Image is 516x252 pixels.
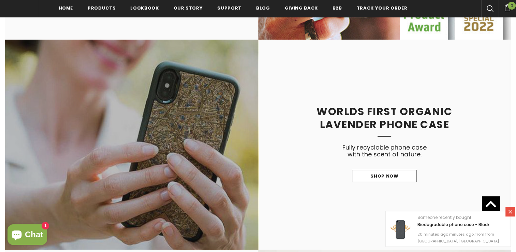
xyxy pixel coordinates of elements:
[417,222,489,227] a: Biodegradable phone case - Black
[508,2,516,10] span: 0
[316,104,452,132] span: Worlds first organic Lavender phone case
[217,5,241,11] span: support
[130,5,159,11] span: Lookbook
[174,5,203,11] span: Our Story
[370,173,398,179] span: Shop Now
[5,224,49,247] inbox-online-store-chat: Shopify online store chat
[417,214,471,220] span: Someone recently bought
[333,5,342,11] span: B2B
[285,5,318,11] span: Giving back
[352,170,417,182] a: Shop Now
[499,3,516,11] a: 0
[256,5,270,11] span: Blog
[88,5,116,11] span: Products
[59,5,73,11] span: Home
[357,5,407,11] span: Track your order
[417,232,499,244] span: 20 minutes ago minutes ago, from from [GEOGRAPHIC_DATA], [GEOGRAPHIC_DATA]
[342,143,427,158] span: Fully recyclable phone case with the scent of nature.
